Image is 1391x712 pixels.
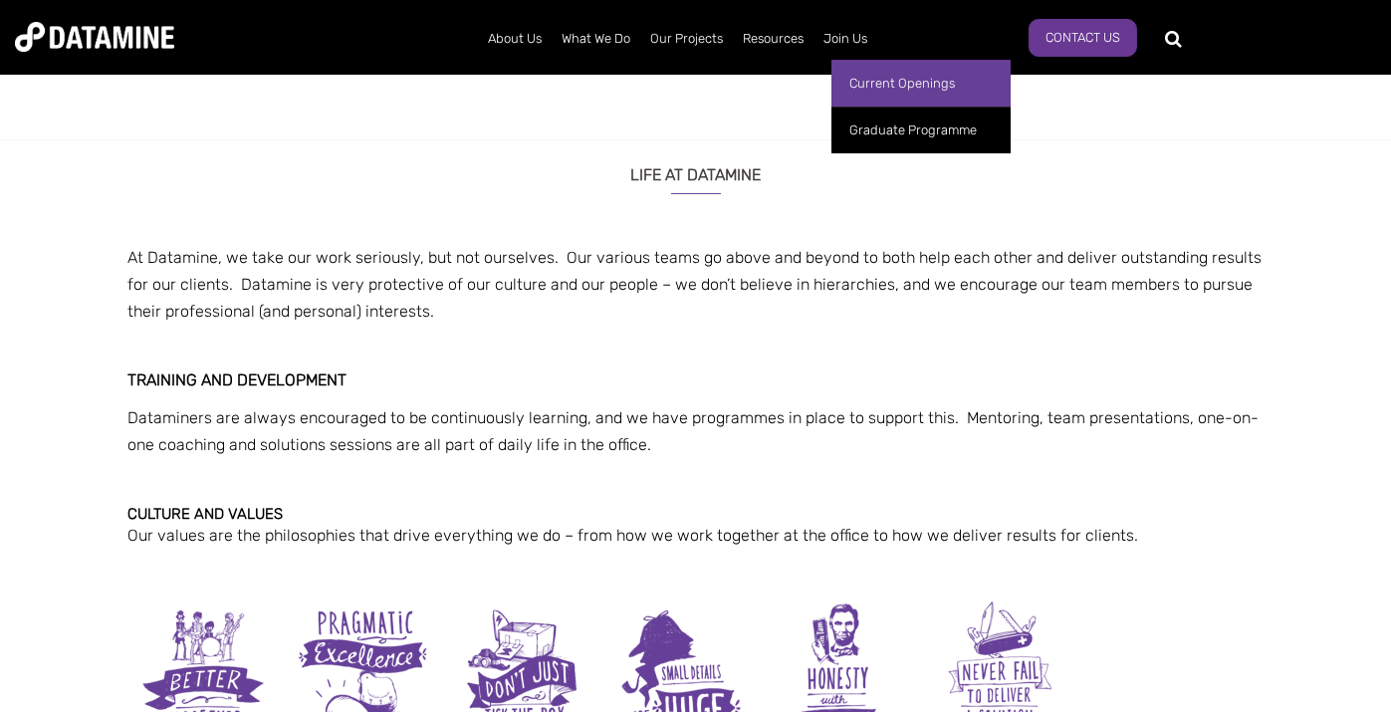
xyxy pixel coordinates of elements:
a: What We Do [552,13,640,65]
a: About Us [478,13,552,65]
a: Graduate Programme [831,107,1011,153]
a: Join Us [813,13,877,65]
img: Datamine [15,22,174,52]
p: Our values are the philosophies that drive everything we do – from how we work together at the of... [128,522,1278,549]
strong: Culture and values [128,505,284,523]
a: Resources [733,13,813,65]
p: At Datamine, we take our work seriously, but not ourselves. Our various teams go above and beyond... [128,244,1278,326]
strong: Training and development [128,370,348,389]
p: Dataminers are always encouraged to be continuously learning, and we have programmes in place to ... [128,404,1278,458]
a: Contact Us [1029,19,1137,57]
a: Current Openings [831,60,1011,107]
a: Our Projects [640,13,733,65]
